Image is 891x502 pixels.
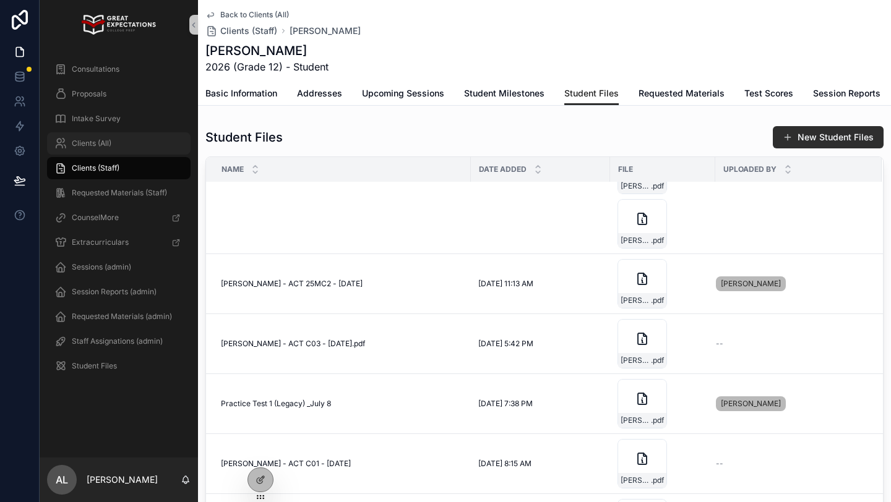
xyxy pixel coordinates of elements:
[773,126,884,148] button: New Student Files
[72,163,119,173] span: Clients (Staff)
[221,399,463,409] a: Practice Test 1 (Legacy) _July 8
[716,339,867,349] a: --
[716,394,867,414] a: [PERSON_NAME]
[716,339,723,349] span: --
[47,58,191,80] a: Consultations
[72,89,106,99] span: Proposals
[47,281,191,303] a: Session Reports (admin)
[744,87,793,100] span: Test Scores
[621,236,651,245] span: [PERSON_NAME]-Forshpan---ACT-25MC2---08_30_2025-(English)
[72,188,167,198] span: Requested Materials (Staff)
[716,459,867,469] a: --
[621,415,651,425] span: [PERSON_NAME]-Forshpan---ACT-C01---07_09_2025
[723,164,777,174] span: Uploaded By
[651,181,664,191] span: .pdf
[290,25,361,37] a: [PERSON_NAME]
[478,399,533,409] span: [DATE] 7:38 PM
[362,87,444,100] span: Upcoming Sessions
[72,287,157,297] span: Session Reports (admin)
[744,82,793,107] a: Test Scores
[56,472,68,487] span: AL
[72,64,119,74] span: Consultations
[478,339,533,349] span: [DATE] 5:42 PM
[651,296,664,305] span: .pdf
[47,330,191,352] a: Staff Assignations (admin)
[205,59,329,74] span: 2026 (Grade 12) - Student
[47,83,191,105] a: Proposals
[221,339,365,349] span: [PERSON_NAME] - ACT C03 - [DATE].pdf
[621,355,651,365] span: [PERSON_NAME]-Forshpan---ACT-C03---7.10.25
[479,164,527,174] span: Date Added
[813,87,880,100] span: Session Reports
[205,87,277,100] span: Basic Information
[478,459,532,469] span: [DATE] 8:15 AM
[220,10,289,20] span: Back to Clients (All)
[618,259,708,308] a: [PERSON_NAME]-Forshpan---ACT-25MC2---08_30_2025.pdf
[621,475,651,485] span: [PERSON_NAME]-Forshpan---ACT-C01---7.9.25
[72,213,119,223] span: CounselMore
[205,129,283,146] h1: Student Files
[478,279,533,289] span: [DATE] 11:13 AM
[721,279,781,289] span: [PERSON_NAME]
[721,399,781,409] span: [PERSON_NAME]
[47,132,191,155] a: Clients (All)
[220,25,277,37] span: Clients (Staff)
[72,138,111,148] span: Clients (All)
[618,319,708,368] a: [PERSON_NAME]-Forshpan---ACT-C03---7.10.25.pdf
[72,237,129,247] span: Extracurriculars
[716,396,786,411] a: [PERSON_NAME]
[478,279,603,289] a: [DATE] 11:13 AM
[618,439,708,488] a: [PERSON_NAME]-Forshpan---ACT-C01---7.9.25.pdf
[72,114,121,124] span: Intake Survey
[47,108,191,130] a: Intake Survey
[716,274,867,294] a: [PERSON_NAME]
[297,82,342,107] a: Addresses
[205,25,277,37] a: Clients (Staff)
[205,42,329,59] h1: [PERSON_NAME]
[72,336,163,346] span: Staff Assignations (admin)
[716,459,723,469] span: --
[47,157,191,179] a: Clients (Staff)
[87,474,158,486] p: [PERSON_NAME]
[47,231,191,253] a: Extracurriculars
[651,355,664,365] span: .pdf
[651,415,664,425] span: .pdf
[47,256,191,278] a: Sessions (admin)
[221,399,331,409] span: Practice Test 1 (Legacy) _July 8
[716,276,786,291] a: [PERSON_NAME]
[564,87,619,100] span: Student Files
[47,355,191,377] a: Student Files
[221,279,363,289] span: [PERSON_NAME] - ACT 25MC2 - [DATE]
[72,361,117,371] span: Student Files
[618,164,633,174] span: File
[72,262,131,272] span: Sessions (admin)
[221,279,463,289] a: [PERSON_NAME] - ACT 25MC2 - [DATE]
[564,82,619,106] a: Student Files
[651,475,664,485] span: .pdf
[297,87,342,100] span: Addresses
[621,181,651,191] span: [PERSON_NAME]-Forshpan---ACT-25MC3---08_30_2025-(Math)
[639,82,725,107] a: Requested Materials
[478,399,603,409] a: [DATE] 7:38 PM
[618,379,708,428] a: [PERSON_NAME]-Forshpan---ACT-C01---07_09_2025.pdf
[639,87,725,100] span: Requested Materials
[222,164,244,174] span: Name
[72,312,172,321] span: Requested Materials (admin)
[813,82,880,107] a: Session Reports
[464,82,544,107] a: Student Milestones
[464,87,544,100] span: Student Milestones
[47,182,191,204] a: Requested Materials (Staff)
[221,459,463,469] a: [PERSON_NAME] - ACT C01 - [DATE]
[40,49,198,393] div: scrollable content
[205,82,277,107] a: Basic Information
[221,339,463,349] a: [PERSON_NAME] - ACT C03 - [DATE].pdf
[221,459,351,469] span: [PERSON_NAME] - ACT C01 - [DATE]
[82,15,155,35] img: App logo
[478,339,603,349] a: [DATE] 5:42 PM
[478,459,603,469] a: [DATE] 8:15 AM
[362,82,444,107] a: Upcoming Sessions
[47,206,191,229] a: CounselMore
[205,10,289,20] a: Back to Clients (All)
